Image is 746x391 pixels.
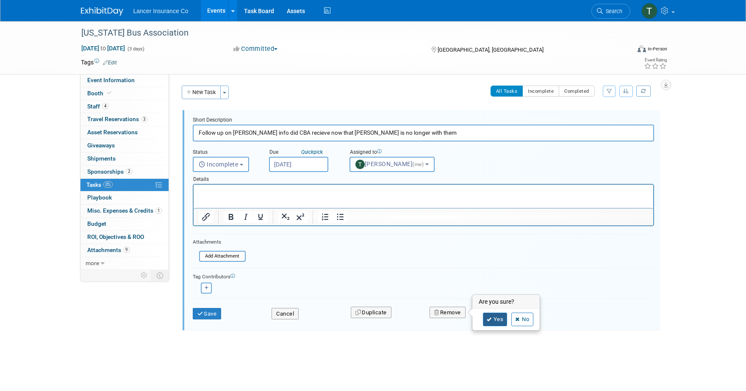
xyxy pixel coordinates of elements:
span: to [99,45,107,52]
a: Playbook [80,191,169,204]
input: Due Date [269,157,328,172]
a: Event Information [80,74,169,87]
a: Travel Reservations3 [80,113,169,126]
img: ExhibitDay [81,7,123,16]
div: Details [193,172,654,184]
span: [PERSON_NAME] [355,161,425,167]
div: [US_STATE] Bus Association [78,25,618,41]
button: Insert/edit link [199,211,213,223]
span: Event Information [87,77,135,83]
span: [DATE] [DATE] [81,44,125,52]
span: (3 days) [127,46,144,52]
a: Sponsorships2 [80,166,169,178]
span: Attachments [87,247,130,253]
button: Incomplete [522,86,559,97]
div: Assigned to [349,149,455,157]
i: Quick [301,149,313,155]
span: [GEOGRAPHIC_DATA], [GEOGRAPHIC_DATA] [438,47,544,53]
button: Save [193,308,222,320]
td: Personalize Event Tab Strip [137,270,152,281]
span: Search [603,8,622,14]
a: Attachments9 [80,244,169,257]
input: Name of task or a short description [193,125,654,141]
td: Tags [81,58,117,67]
div: Attachments [193,238,246,246]
span: 1 [155,208,162,214]
button: Cancel [272,308,299,320]
div: Due [269,149,337,157]
img: Format-Inperson.png [638,45,646,52]
img: Terrence Forrest [641,3,657,19]
iframe: Rich Text Area [194,185,653,208]
span: 4 [102,103,108,109]
button: Duplicate [351,307,391,319]
button: Underline [253,211,268,223]
a: Yes [483,313,508,326]
a: Quickpick [300,149,324,155]
h3: Are you sure? [473,295,540,309]
a: Staff4 [80,100,169,113]
span: 9 [123,247,130,253]
a: Tasks0% [80,179,169,191]
span: Budget [87,220,106,227]
a: Search [591,4,630,19]
span: Misc. Expenses & Credits [87,207,162,214]
span: Sponsorships [87,168,132,175]
span: Lancer Insurance Co [133,8,189,14]
button: Numbered list [318,211,333,223]
span: Booth [87,90,113,97]
button: Incomplete [193,157,249,172]
span: 3 [141,116,147,122]
span: Shipments [87,155,116,162]
div: Event Rating [644,58,667,62]
td: Toggle Event Tabs [151,270,169,281]
span: Incomplete [199,161,238,168]
a: ROI, Objectives & ROO [80,231,169,244]
a: Refresh [636,86,651,97]
a: Asset Reservations [80,126,169,139]
span: Asset Reservations [87,129,138,136]
button: Italic [238,211,253,223]
span: 2 [126,168,132,175]
a: No [511,313,533,326]
i: Booth reservation complete [107,91,111,95]
a: Booth [80,87,169,100]
a: Edit [103,60,117,66]
a: Shipments [80,153,169,165]
span: Tasks [86,181,113,188]
button: Committed [230,44,281,53]
span: Staff [87,103,108,110]
span: Giveaways [87,142,115,149]
a: more [80,257,169,270]
span: Playbook [87,194,112,201]
a: Misc. Expenses & Credits1 [80,205,169,217]
button: All Tasks [491,86,523,97]
div: Tag Contributors [193,272,654,280]
button: Superscript [293,211,308,223]
span: ROI, Objectives & ROO [87,233,144,240]
button: Bullet list [333,211,347,223]
span: 0% [103,181,113,188]
span: Travel Reservations [87,116,147,122]
div: Short Description [193,116,654,125]
button: Subscript [278,211,293,223]
button: Completed [559,86,595,97]
a: Giveaways [80,139,169,152]
a: Budget [80,218,169,230]
div: Event Format [580,44,668,57]
div: Status [193,149,256,157]
button: New Task [182,86,221,99]
button: [PERSON_NAME](me) [349,157,435,172]
button: Bold [224,211,238,223]
span: (me) [413,161,424,167]
span: more [86,260,99,266]
div: In-Person [647,46,667,52]
button: Remove [430,307,466,319]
